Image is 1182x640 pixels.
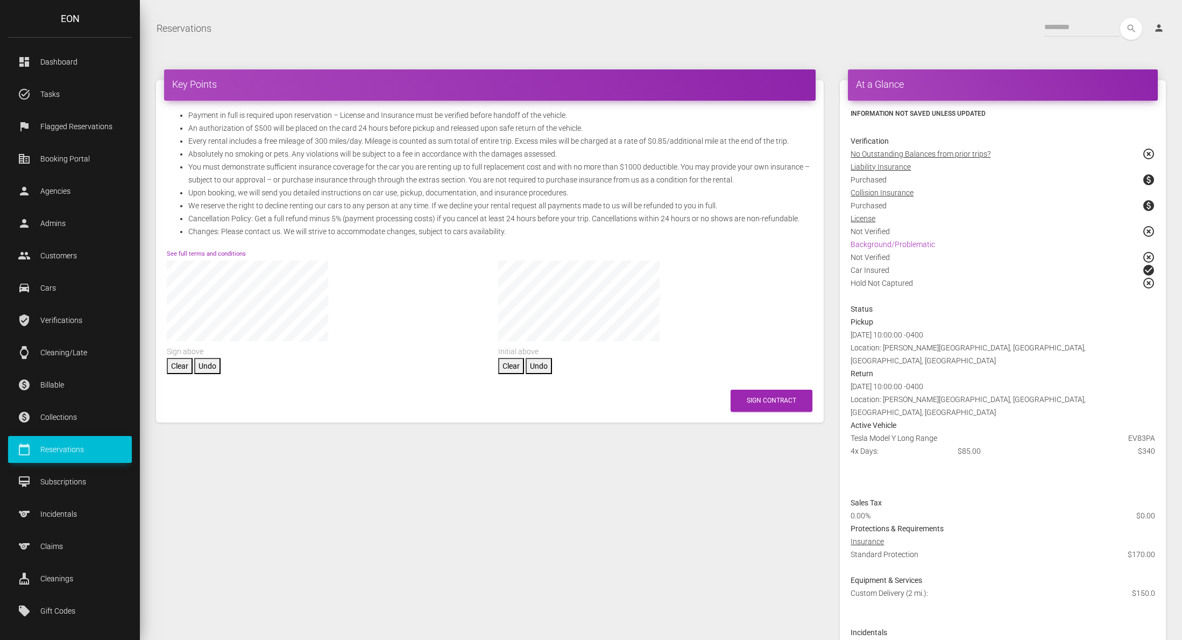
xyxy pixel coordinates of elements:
[851,628,887,637] strong: Incidentals
[8,145,132,172] a: corporate_fare Booking Portal
[851,576,922,585] strong: Equipment & Services
[843,173,1163,186] div: Purchased
[167,250,246,257] a: See full terms and conditions
[851,524,944,533] strong: Protections & Requirements
[843,225,1163,238] div: Not Verified
[8,339,132,366] a: watch Cleaning/Late
[8,501,132,528] a: sports Incidentals
[950,445,1057,458] div: $85.00
[16,344,124,361] p: Cleaning/Late
[8,468,132,495] a: card_membership Subscriptions
[16,248,124,264] p: Customers
[188,122,813,135] li: An authorization of $500 will be placed on the card 24 hours before pickup and released upon safe...
[188,135,813,147] li: Every rental includes a free mileage of 300 miles/day. Mileage is counted as sum total of entire ...
[1142,173,1155,186] span: paid
[172,78,808,91] h4: Key Points
[8,81,132,108] a: task_alt Tasks
[851,137,889,145] strong: Verification
[498,345,813,358] div: Initial above
[8,275,132,301] a: drive_eta Cars
[851,305,873,313] strong: Status
[16,118,124,135] p: Flagged Reservations
[1142,264,1155,277] span: check_circle
[851,318,873,326] strong: Pickup
[16,54,124,70] p: Dashboard
[188,186,813,199] li: Upon booking, we will send you detailed instructions on car use, pickup, documentation, and insur...
[843,264,1163,277] div: Car Insured
[16,571,124,587] p: Cleanings
[1153,23,1164,33] i: person
[8,371,132,398] a: paid Billable
[1145,18,1174,39] a: person
[843,445,950,458] div: 4x Days:
[843,548,1163,574] div: Standard Protection
[843,432,1163,445] div: Tesla Model Y Long Range
[1136,509,1155,522] span: $0.00
[856,78,1150,91] h4: At a Glance
[843,509,1056,522] div: 0.00%
[16,603,124,619] p: Gift Codes
[851,498,882,507] strong: Sales Tax
[851,589,928,597] span: Custom Delivery (2 mi.):
[167,358,193,374] button: Clear
[194,358,221,374] button: Undo
[8,242,132,269] a: people Customers
[498,358,524,374] button: Clear
[1142,199,1155,212] span: paid
[1132,587,1155,600] span: $150.0
[851,214,875,223] u: License
[1128,548,1155,561] span: $170.00
[1120,18,1142,40] button: search
[16,280,124,296] p: Cars
[731,390,812,412] button: Sign Contract
[188,199,813,212] li: We reserve the right to decline renting our cars to any person at any time. If we decline your re...
[851,109,1155,118] h6: Information not saved unless updated
[851,421,896,430] strong: Active Vehicle
[8,565,132,592] a: cleaning_services Cleanings
[851,240,935,249] a: Background/Problematic
[851,537,884,546] u: Insurance
[8,307,132,334] a: verified_user Verifications
[8,178,132,205] a: person Agencies
[8,404,132,431] a: paid Collections
[851,163,911,171] u: Liability Insurance
[16,183,124,199] p: Agencies
[188,160,813,186] li: You must demonstrate sufficient insurance coverage for the car you are renting up to full replace...
[157,15,211,42] a: Reservations
[1142,277,1155,290] span: highlight_off
[843,277,1163,303] div: Hold Not Captured
[16,506,124,522] p: Incidentals
[843,251,1163,264] div: Not Verified
[8,113,132,140] a: flag Flagged Reservations
[851,369,873,378] strong: Return
[16,409,124,425] p: Collections
[188,109,813,122] li: Payment in full is required upon reservation – License and Insurance must be verified before hand...
[16,312,124,328] p: Verifications
[1142,251,1155,264] span: highlight_off
[188,212,813,225] li: Cancellation Policy: Get a full refund minus 5% (payment processing costs) if you cancel at least...
[16,474,124,490] p: Subscriptions
[851,330,1086,365] span: [DATE] 10:00:00 -0400 Location: [PERSON_NAME][GEOGRAPHIC_DATA], [GEOGRAPHIC_DATA], [GEOGRAPHIC_DA...
[843,199,1163,212] div: Purchased
[8,597,132,624] a: local_offer Gift Codes
[8,436,132,463] a: calendar_today Reservations
[188,225,813,238] li: Changes: Please contact us. We will strive to accommodate changes, subject to cars availability.
[16,151,124,167] p: Booking Portal
[167,345,482,358] div: Sign above
[16,377,124,393] p: Billable
[188,147,813,160] li: Absolutely no smoking or pets. Any violations will be subject to a fee in accordance with the dam...
[1142,225,1155,238] span: highlight_off
[1128,432,1155,445] span: EV83PA
[1142,147,1155,160] span: highlight_off
[1138,445,1155,458] span: $340
[8,210,132,237] a: person Admins
[851,382,1086,417] span: [DATE] 10:00:00 -0400 Location: [PERSON_NAME][GEOGRAPHIC_DATA], [GEOGRAPHIC_DATA], [GEOGRAPHIC_DA...
[16,215,124,231] p: Admins
[8,48,132,75] a: dashboard Dashboard
[16,441,124,458] p: Reservations
[851,150,990,158] u: No Outstanding Balances from prior trips?
[8,533,132,560] a: sports Claims
[16,538,124,554] p: Claims
[851,188,914,197] u: Collision Insurance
